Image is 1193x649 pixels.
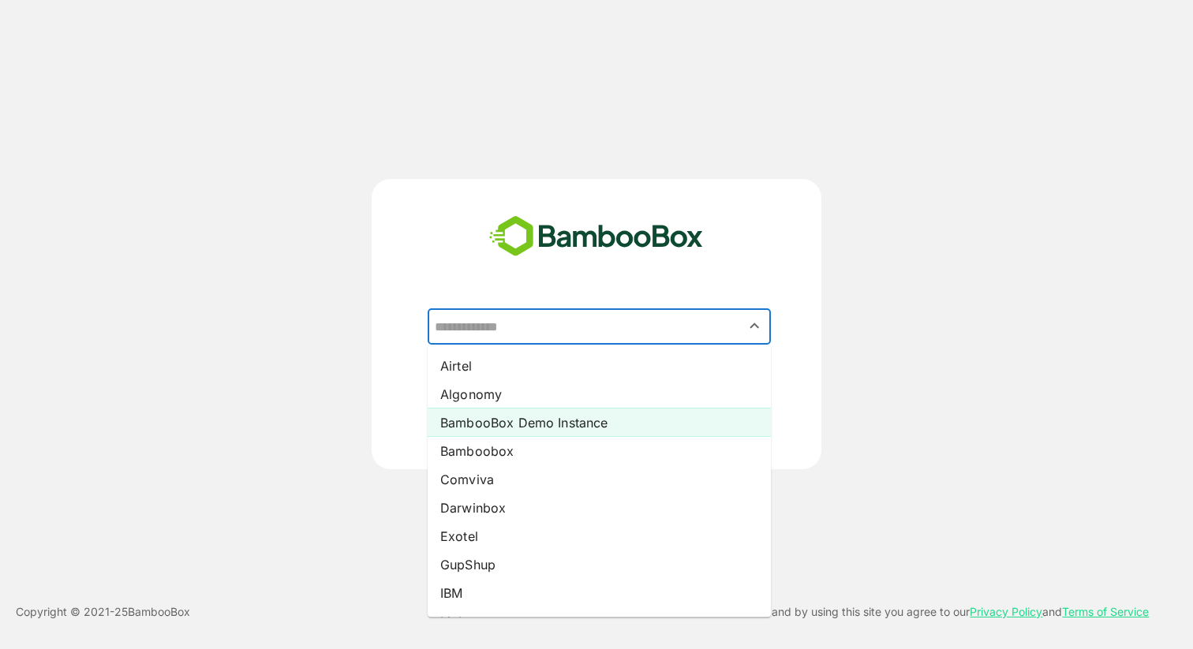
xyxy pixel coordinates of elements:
[481,211,712,263] img: bamboobox
[428,465,771,494] li: Comviva
[16,602,190,621] p: Copyright © 2021- 25 BambooBox
[428,380,771,408] li: Algonomy
[744,315,765,337] button: Close
[428,494,771,522] li: Darwinbox
[1062,605,1149,618] a: Terms of Service
[428,522,771,550] li: Exotel
[970,605,1042,618] a: Privacy Policy
[428,352,771,380] li: Airtel
[428,550,771,579] li: GupShup
[428,579,771,607] li: IBM
[428,408,771,437] li: BambooBox Demo Instance
[656,602,1149,621] p: This site uses cookies and by using this site you agree to our and
[428,607,771,636] li: Lightstorm
[428,437,771,465] li: Bamboobox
